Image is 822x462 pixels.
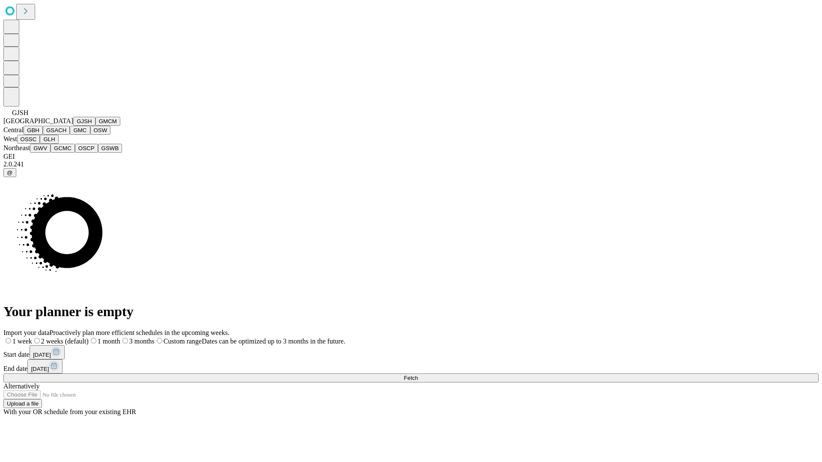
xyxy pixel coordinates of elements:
div: GEI [3,153,819,160]
button: GSWB [98,144,122,153]
span: @ [7,169,13,176]
button: GCMC [51,144,75,153]
button: GBH [24,126,43,135]
span: With your OR schedule from your existing EHR [3,408,136,415]
button: GWV [30,144,51,153]
button: @ [3,168,16,177]
span: Dates can be optimized up to 3 months in the future. [202,338,345,345]
span: GJSH [12,109,28,116]
button: [DATE] [30,345,65,359]
span: 1 week [12,338,32,345]
span: [DATE] [33,352,51,358]
span: Northeast [3,144,30,151]
span: Central [3,126,24,133]
span: Custom range [164,338,202,345]
input: 1 month [91,338,96,344]
input: 3 months [122,338,128,344]
span: [DATE] [31,366,49,372]
input: 1 week [6,338,11,344]
span: 3 months [129,338,155,345]
button: [DATE] [27,359,63,373]
button: OSCP [75,144,98,153]
span: Fetch [404,375,418,381]
button: GJSH [73,117,95,126]
div: End date [3,359,819,373]
input: 2 weeks (default) [34,338,40,344]
button: Fetch [3,373,819,382]
button: GSACH [43,126,70,135]
span: 1 month [98,338,120,345]
span: Proactively plan more efficient schedules in the upcoming weeks. [50,329,229,336]
button: Upload a file [3,399,42,408]
button: GMC [70,126,90,135]
div: Start date [3,345,819,359]
h1: Your planner is empty [3,304,819,320]
input: Custom rangeDates can be optimized up to 3 months in the future. [157,338,162,344]
span: Alternatively [3,382,39,390]
span: 2 weeks (default) [41,338,89,345]
button: GLH [40,135,58,144]
button: GMCM [95,117,120,126]
button: OSW [90,126,111,135]
div: 2.0.241 [3,160,819,168]
span: West [3,135,17,142]
span: [GEOGRAPHIC_DATA] [3,117,73,124]
button: OSSC [17,135,40,144]
span: Import your data [3,329,50,336]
